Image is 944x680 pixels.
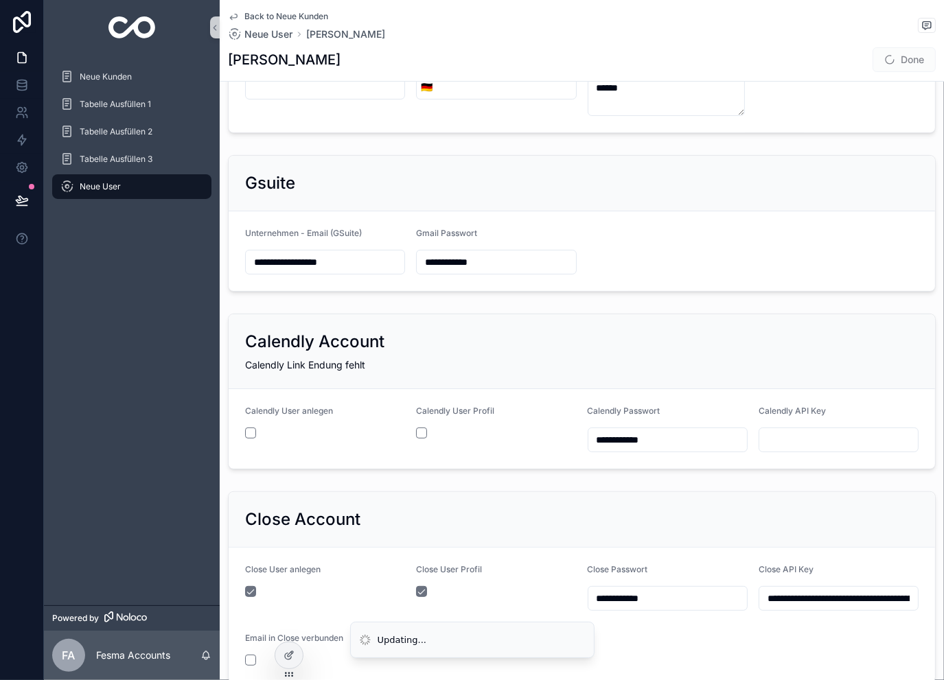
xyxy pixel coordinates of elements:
[306,27,385,41] a: [PERSON_NAME]
[245,172,295,194] h2: Gsuite
[588,564,648,574] span: Close Passwort
[44,55,220,217] div: scrollable content
[416,406,494,416] span: Calendly User Profil
[759,564,814,574] span: Close API Key
[245,633,343,643] span: Email in Close verbunden
[52,613,99,624] span: Powered by
[52,92,211,117] a: Tabelle Ausfüllen 1
[245,359,365,371] span: Calendly Link Endung fehlt
[52,65,211,89] a: Neue Kunden
[245,331,384,353] h2: Calendly Account
[245,564,321,574] span: Close User anlegen
[378,633,427,647] div: Updating...
[108,16,156,38] img: App logo
[80,154,152,165] span: Tabelle Ausfüllen 3
[245,228,362,238] span: Unternehmen - Email (GSuite)
[228,50,341,69] h1: [PERSON_NAME]
[228,11,328,22] a: Back to Neue Kunden
[245,406,333,416] span: Calendly User anlegen
[96,648,170,662] p: Fesma Accounts
[44,605,220,631] a: Powered by
[80,71,132,82] span: Neue Kunden
[244,11,328,22] span: Back to Neue Kunden
[80,99,151,110] span: Tabelle Ausfüllen 1
[416,564,482,574] span: Close User Profil
[588,406,660,416] span: Calendly Passwort
[416,228,477,238] span: Gmail Passwort
[759,406,826,416] span: Calendly API Key
[52,119,211,144] a: Tabelle Ausfüllen 2
[80,181,121,192] span: Neue User
[228,27,292,41] a: Neue User
[421,80,433,94] span: 🇩🇪
[417,75,437,99] button: Select Button
[52,147,211,172] a: Tabelle Ausfüllen 3
[245,508,360,530] h2: Close Account
[52,174,211,199] a: Neue User
[80,126,152,137] span: Tabelle Ausfüllen 2
[244,27,292,41] span: Neue User
[62,647,76,664] span: FA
